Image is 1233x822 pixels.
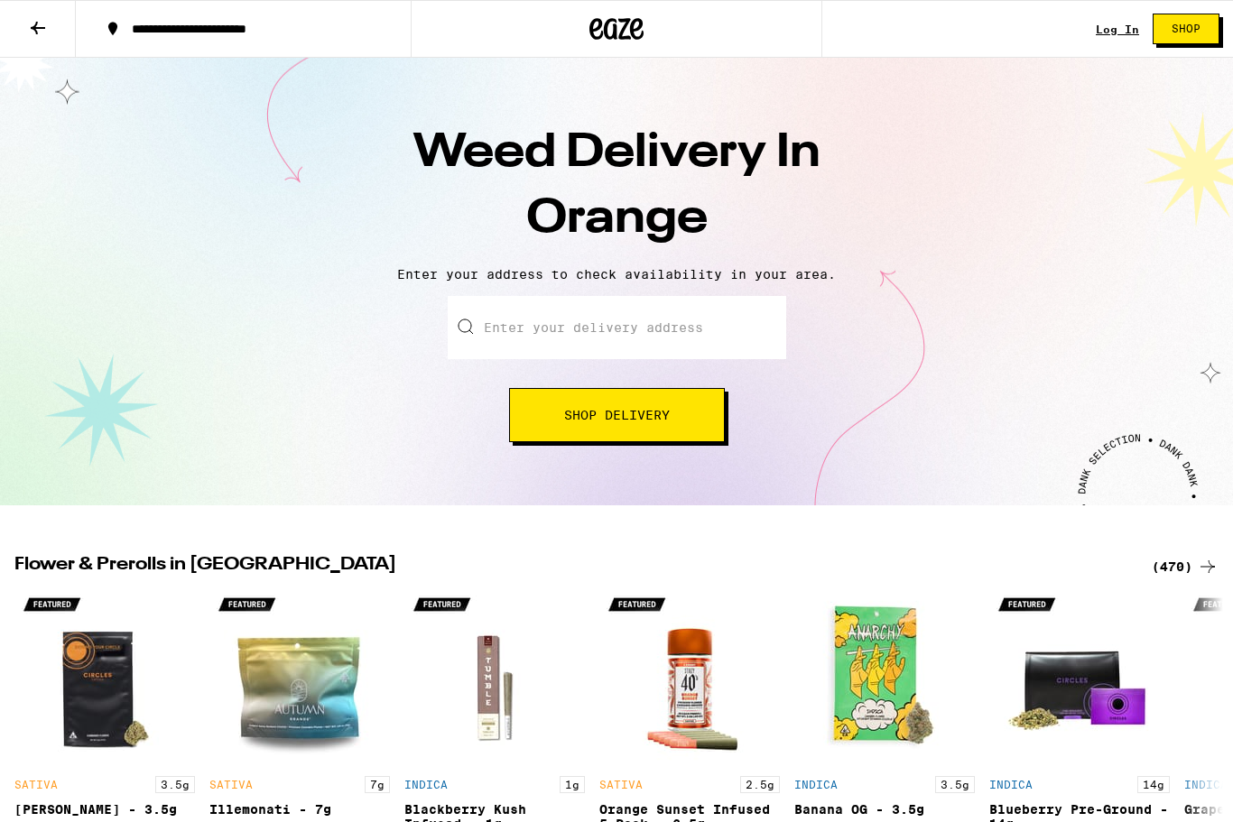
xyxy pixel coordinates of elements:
[1137,776,1170,793] p: 14g
[740,776,780,793] p: 2.5g
[599,779,643,790] p: SATIVA
[989,779,1033,790] p: INDICA
[448,296,786,359] input: Enter your delivery address
[1152,556,1219,577] a: (470)
[1172,23,1201,34] span: Shop
[365,776,390,793] p: 7g
[560,776,585,793] p: 1g
[794,586,975,767] img: Anarchy - Banana OG - 3.5g
[155,776,195,793] p: 3.5g
[14,586,195,767] img: Circles Base Camp - Gush Rush - 3.5g
[14,556,1130,577] h2: Flower & Prerolls in [GEOGRAPHIC_DATA]
[209,802,390,817] div: Illemonati - 7g
[564,409,670,421] span: Shop Delivery
[301,121,932,253] h1: Weed Delivery In
[509,388,725,442] button: Shop Delivery
[935,776,975,793] p: 3.5g
[404,779,448,790] p: INDICA
[526,196,708,243] span: Orange
[794,779,838,790] p: INDICA
[989,586,1170,767] img: Circles Base Camp - Blueberry Pre-Ground - 14g
[599,586,780,767] img: STIIIZY - Orange Sunset Infused 5-Pack - 2.5g
[14,779,58,790] p: SATIVA
[1153,14,1219,44] button: Shop
[14,802,195,817] div: [PERSON_NAME] - 3.5g
[794,802,975,817] div: Banana OG - 3.5g
[1184,779,1228,790] p: INDICA
[209,586,390,767] img: Autumn Brands - Illemonati - 7g
[404,586,585,767] img: Tumble - Blackberry Kush Infused - 1g
[1139,14,1233,44] a: Shop
[209,779,253,790] p: SATIVA
[1096,23,1139,35] a: Log In
[18,267,1215,282] p: Enter your address to check availability in your area.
